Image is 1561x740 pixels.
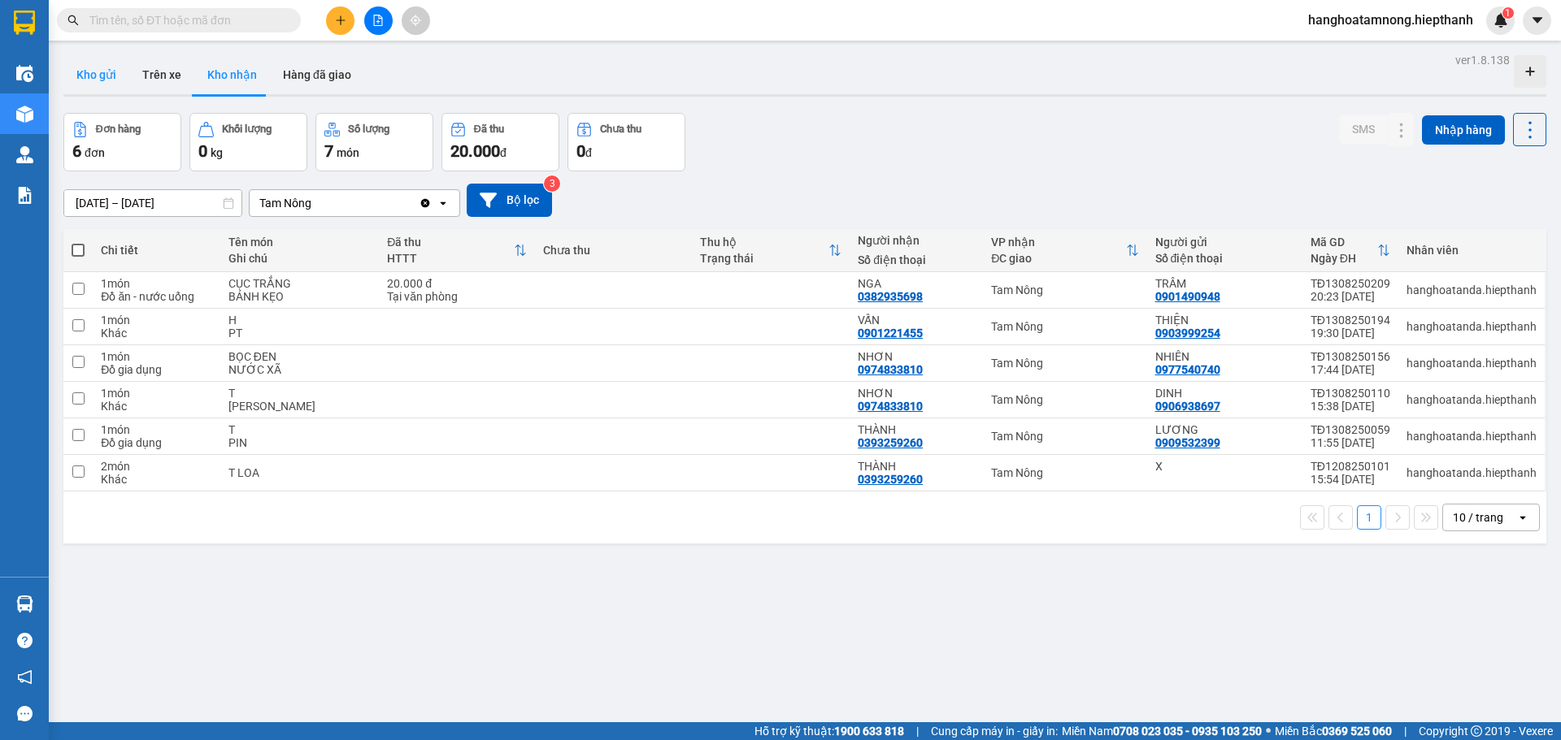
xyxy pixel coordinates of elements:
img: warehouse-icon [16,65,33,82]
div: Tạo kho hàng mới [1514,55,1546,88]
div: Tam Nông [991,393,1138,406]
div: 0393259260 [858,473,923,486]
div: Tên món [228,236,372,249]
div: TĐ1308250209 [1311,277,1390,290]
strong: 0369 525 060 [1322,725,1392,738]
div: THÀNH [858,460,975,473]
div: Người nhận [858,234,975,247]
div: Khác [101,473,211,486]
div: CỤC TRẮNG [228,277,372,290]
div: 1 món [101,277,211,290]
h2: TN1408250004 [9,116,131,143]
span: kg [211,146,223,159]
span: Miền Bắc [1275,722,1392,740]
div: Đã thu [474,123,504,135]
span: 6 [72,141,81,161]
div: 1 món [101,314,211,327]
div: VP nhận [991,236,1125,249]
div: TĐ1308250059 [1311,423,1390,436]
span: món [337,146,359,159]
div: Người gửi [1155,236,1294,249]
div: NHƠN [858,350,975,363]
div: T LOA [228,466,372,479]
button: Kho gửi [63,55,129,94]
img: icon-new-feature [1494,13,1508,28]
div: Số lượng [348,123,389,135]
span: 1 [1505,7,1511,19]
div: NHIÊN [1155,350,1294,363]
div: hanghoatanda.hiepthanh [1407,466,1537,479]
span: 0 [576,141,585,161]
button: Trên xe [129,55,194,94]
div: hanghoatanda.hiepthanh [1407,430,1537,443]
div: BÁNH KẸO [228,290,372,303]
div: Khác [101,327,211,340]
div: Mã GD [1311,236,1377,249]
div: Tại văn phòng [387,290,526,303]
button: Số lượng7món [315,113,433,171]
strong: 0708 023 035 - 0935 103 250 [1113,725,1262,738]
input: Select a date range. [64,190,241,216]
div: TRÂM [1155,277,1294,290]
span: Miền Nam [1062,722,1262,740]
div: Chưa thu [543,244,685,257]
button: Chưa thu0đ [567,113,685,171]
div: hanghoatanda.hiepthanh [1407,393,1537,406]
div: 20.000 đ [387,277,526,290]
div: TĐ1308250194 [1311,314,1390,327]
button: caret-down [1523,6,1551,35]
button: Bộ lọc [467,184,552,217]
div: 0382935698 [858,290,923,303]
span: đ [500,146,507,159]
div: Đã thu [387,236,513,249]
div: Tam Nông [991,430,1138,443]
div: 0901490948 [1155,290,1220,303]
div: 0977540740 [1155,363,1220,376]
button: 1 [1357,505,1381,530]
div: Khối lượng [222,123,272,135]
span: 7 [324,141,333,161]
div: TĐ1208250101 [1311,460,1390,473]
span: hanghoatamnong.hiepthanh [1295,10,1486,30]
button: Nhập hàng [1422,115,1505,145]
div: TĐ1308250156 [1311,350,1390,363]
b: Công Ty xe khách HIỆP THÀNH [51,13,186,111]
div: hanghoatanda.hiepthanh [1407,283,1537,296]
div: Số điện thoại [1155,252,1294,265]
button: file-add [364,6,393,35]
sup: 1 [1502,7,1514,19]
div: hanghoatanda.hiepthanh [1407,357,1537,370]
span: 0 [198,141,207,161]
img: warehouse-icon [16,595,33,612]
div: HƯƠNG LIỆU [228,400,372,413]
div: Chưa thu [600,123,641,135]
div: 0909532399 [1155,436,1220,449]
button: plus [326,6,354,35]
input: Tìm tên, số ĐT hoặc mã đơn [89,11,281,29]
div: Đồ ăn - nước uống [101,290,211,303]
div: Đơn hàng [96,123,141,135]
div: NGA [858,277,975,290]
span: question-circle [17,633,33,648]
div: T [228,387,372,400]
div: 0974833810 [858,363,923,376]
span: đơn [85,146,105,159]
svg: open [437,197,450,210]
div: hanghoatanda.hiepthanh [1407,320,1537,333]
span: notification [17,669,33,685]
button: Đơn hàng6đơn [63,113,181,171]
span: 20.000 [450,141,500,161]
div: 0906938697 [1155,400,1220,413]
span: ⚪️ [1266,728,1271,734]
strong: 1900 633 818 [834,725,904,738]
div: 11:55 [DATE] [1311,436,1390,449]
button: Kho nhận [194,55,270,94]
div: 0393259260 [858,436,923,449]
span: Hỗ trợ kỹ thuật: [754,722,904,740]
div: Nhân viên [1407,244,1537,257]
div: Đồ gia dụng [101,363,211,376]
div: Tam Nông [991,320,1138,333]
span: search [67,15,79,26]
button: Hàng đã giao [270,55,364,94]
div: Số điện thoại [858,253,975,266]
